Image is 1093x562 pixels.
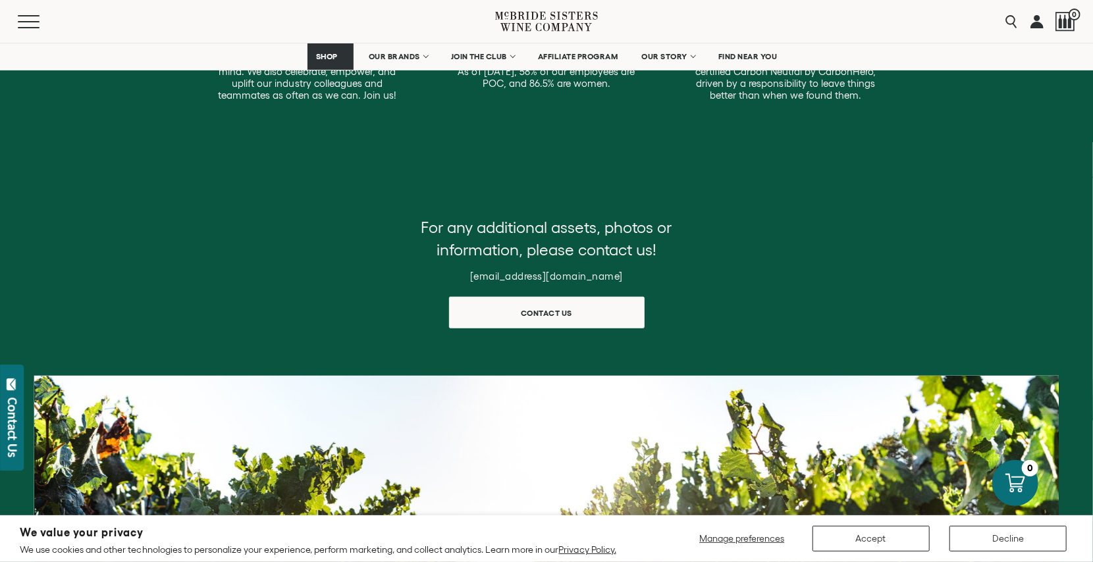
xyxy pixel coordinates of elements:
[699,533,784,544] span: Manage preferences
[360,43,436,70] a: OUR BRANDS
[20,527,616,538] h2: We value your privacy
[538,52,618,61] span: AFFILIATE PROGRAM
[442,43,523,70] a: JOIN THE CLUB
[18,15,65,28] button: Mobile Menu Trigger
[642,52,688,61] span: OUR STORY
[307,43,354,70] a: SHOP
[449,297,645,328] a: Contact us
[316,52,338,61] span: SHOP
[691,526,793,551] button: Manage preferences
[415,217,678,261] p: For any additional assets, photos or information, please contact us!
[20,544,616,555] p: We use cookies and other technologies to personalize your experience, perform marketing, and coll...
[813,526,930,551] button: Accept
[1069,9,1080,20] span: 0
[451,52,508,61] span: JOIN THE CLUB
[633,43,704,70] a: OUR STORY
[498,300,595,326] span: Contact us
[710,43,786,70] a: FIND NEAR YOU
[369,52,420,61] span: OUR BRANDS
[529,43,627,70] a: AFFILIATE PROGRAM
[559,544,616,555] a: Privacy Policy.
[718,52,778,61] span: FIND NEAR YOU
[6,397,19,457] div: Contact Us
[1022,460,1038,476] div: 0
[949,526,1067,551] button: Decline
[415,270,678,282] h6: [EMAIL_ADDRESS][DOMAIN_NAME]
